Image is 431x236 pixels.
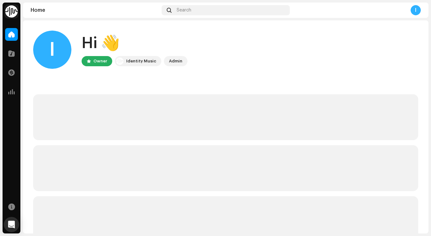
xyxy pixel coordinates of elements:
div: Home [31,8,159,13]
div: Open Intercom Messenger [4,217,19,232]
div: I [33,31,71,69]
img: 0f74c21f-6d1c-4dbc-9196-dbddad53419e [5,5,18,18]
div: Identity Music [126,57,156,65]
div: Owner [93,57,107,65]
img: 0f74c21f-6d1c-4dbc-9196-dbddad53419e [116,57,124,65]
div: I [411,5,421,15]
span: Search [177,8,191,13]
div: Admin [169,57,182,65]
div: Hi 👋 [82,33,187,54]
